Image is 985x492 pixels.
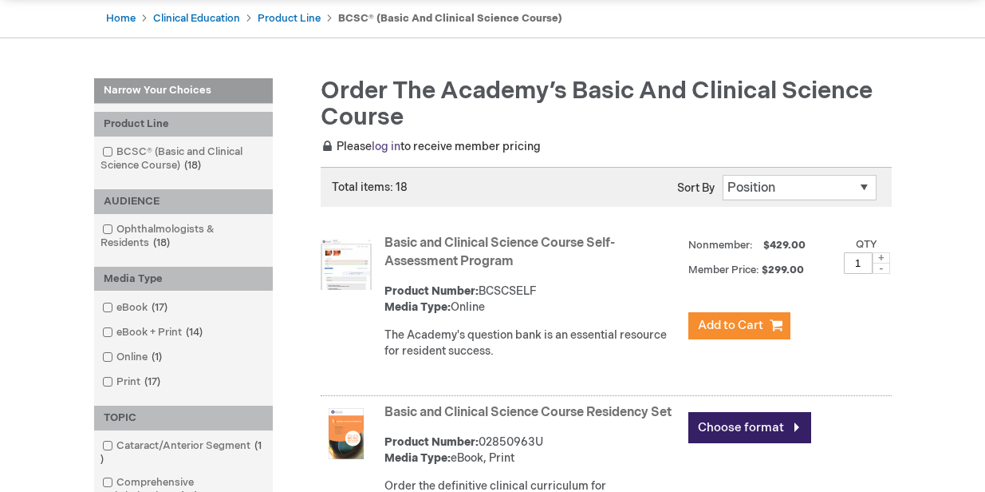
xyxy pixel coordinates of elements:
[98,300,174,315] a: eBook17
[148,351,166,363] span: 1
[140,375,164,388] span: 17
[94,406,273,430] div: TOPIC
[321,140,541,153] span: Please to receive member pricing
[182,326,207,339] span: 14
[149,236,174,249] span: 18
[94,189,273,214] div: AUDIENCE
[321,77,873,132] span: Order the Academy’s Basic and Clinical Science Course
[384,435,479,449] strong: Product Number:
[321,408,372,459] img: Basic and Clinical Science Course Residency Set
[148,301,171,314] span: 17
[98,375,167,390] a: Print17
[688,412,811,443] a: Choose format
[384,405,672,420] a: Basic and Clinical Science Course Residency Set
[688,312,790,339] button: Add to Cart
[384,236,615,269] a: Basic and Clinical Science Course Self-Assessment Program
[98,438,269,467] a: Cataract/Anterior Segment1
[98,325,209,340] a: eBook + Print14
[180,159,205,172] span: 18
[106,12,136,25] a: Home
[338,12,562,25] strong: BCSC® (Basic and Clinical Science Course)
[844,252,873,274] input: Qty
[100,439,262,466] span: 1
[688,264,759,276] strong: Member Price:
[153,12,240,25] a: Clinical Education
[762,264,806,276] span: $299.00
[688,236,753,256] strong: Nonmember:
[372,140,400,153] a: log in
[321,239,372,290] img: Basic and Clinical Science Course Self-Assessment Program
[677,181,715,195] label: Sort By
[94,78,273,104] strong: Narrow Your Choices
[98,145,269,173] a: BCSC® (Basic and Clinical Science Course)18
[856,238,877,251] label: Qty
[698,318,763,333] span: Add to Cart
[98,222,269,251] a: Ophthalmologists & Residents18
[332,181,408,194] span: Total items: 18
[94,267,273,292] div: Media Type
[384,284,479,298] strong: Product Number:
[384,434,680,466] div: 02850963U eBook, Print
[258,12,321,25] a: Product Line
[94,112,273,137] div: Product Line
[761,239,808,252] span: $429.00
[384,327,680,359] div: The Academy's question bank is an essential resource for resident success.
[98,350,168,365] a: Online1
[384,300,451,314] strong: Media Type:
[384,451,451,465] strong: Media Type:
[384,284,680,315] div: BCSCSELF Online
